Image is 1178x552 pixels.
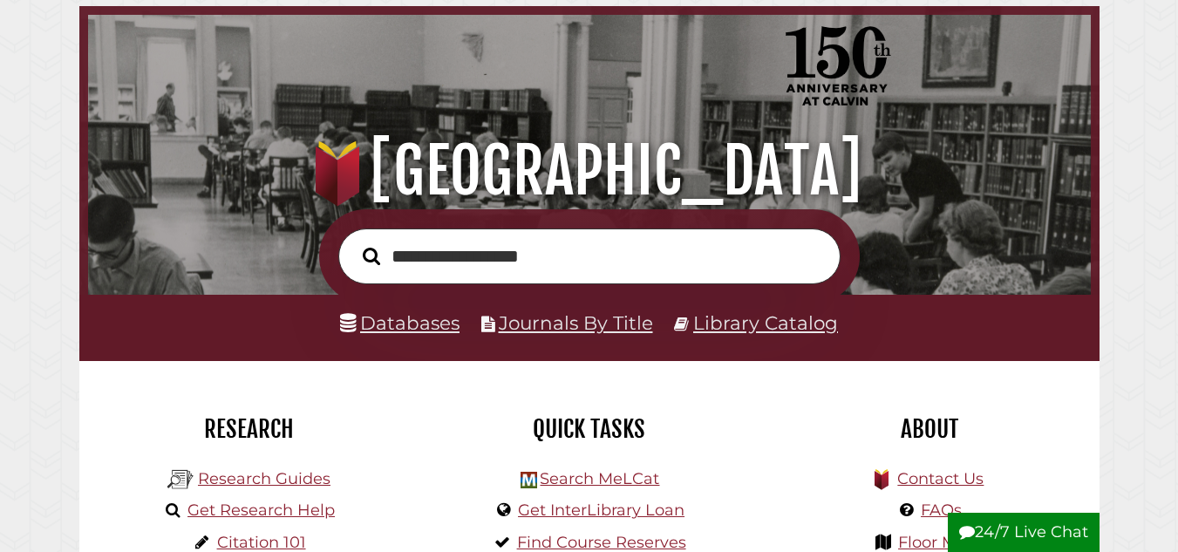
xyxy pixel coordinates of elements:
a: Get InterLibrary Loan [518,501,684,520]
a: Get Research Help [187,501,335,520]
a: Research Guides [198,469,330,488]
img: Hekman Library Logo [167,467,194,493]
a: Journals By Title [499,311,653,334]
a: Search MeLCat [540,469,659,488]
a: Floor Maps [898,533,984,552]
h2: About [773,414,1086,444]
a: Contact Us [897,469,984,488]
a: Citation 101 [217,533,306,552]
h2: Quick Tasks [432,414,746,444]
img: Hekman Library Logo [521,472,537,488]
a: FAQs [921,501,962,520]
h2: Research [92,414,406,444]
a: Library Catalog [693,311,838,334]
h1: [GEOGRAPHIC_DATA] [106,133,1073,209]
a: Databases [340,311,460,334]
i: Search [363,247,380,266]
a: Find Course Reserves [517,533,686,552]
button: Search [354,242,389,269]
